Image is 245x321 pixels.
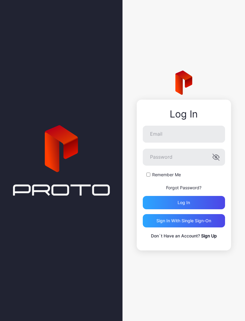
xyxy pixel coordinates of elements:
[178,200,190,205] div: Log in
[143,232,225,240] p: Don`t Have an Account?
[156,218,211,223] div: Sign in With Single Sign-On
[143,109,225,120] div: Log In
[143,196,225,209] button: Log in
[212,154,220,161] button: Password
[166,185,201,190] a: Forgot Password?
[152,172,181,178] label: Remember Me
[143,126,225,143] input: Email
[143,214,225,227] button: Sign in With Single Sign-On
[143,149,225,166] input: Password
[201,233,217,238] a: Sign Up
